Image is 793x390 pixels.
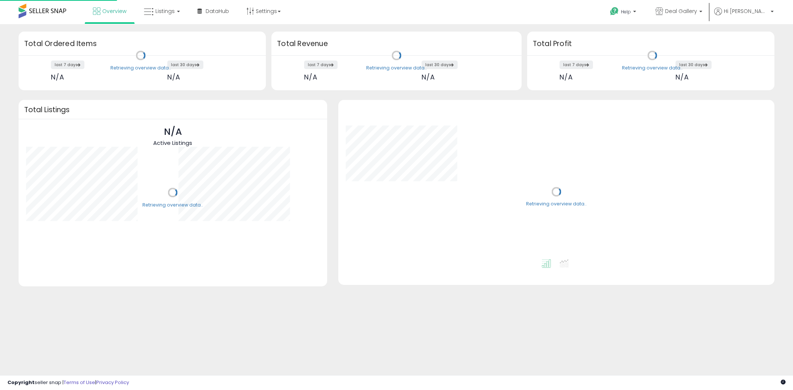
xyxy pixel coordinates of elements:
[155,7,175,15] span: Listings
[622,65,683,71] div: Retrieving overview data..
[102,7,126,15] span: Overview
[142,202,203,208] div: Retrieving overview data..
[724,7,768,15] span: Hi [PERSON_NAME]
[665,7,697,15] span: Deal Gallery
[714,7,774,24] a: Hi [PERSON_NAME]
[610,7,619,16] i: Get Help
[206,7,229,15] span: DataHub
[110,65,171,71] div: Retrieving overview data..
[621,9,631,15] span: Help
[366,65,427,71] div: Retrieving overview data..
[526,201,587,208] div: Retrieving overview data..
[604,1,644,24] a: Help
